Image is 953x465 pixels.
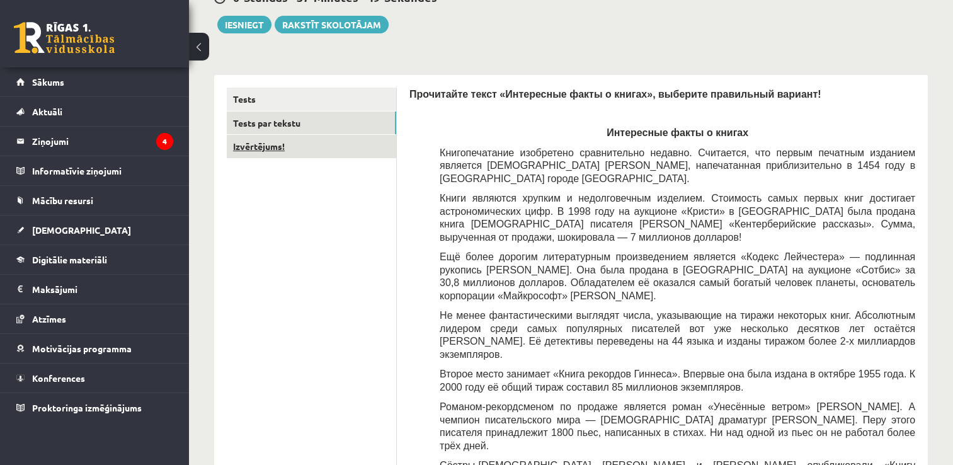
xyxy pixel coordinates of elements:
[217,16,271,33] button: Iesniegt
[227,135,396,158] a: Izvērtējums!
[227,112,396,135] a: Tests par tekstu
[16,364,173,393] a: Konferences
[32,106,62,117] span: Aktuāli
[32,372,85,384] span: Konferences
[16,245,173,274] a: Digitālie materiāli
[227,88,396,111] a: Tests
[16,97,173,126] a: Aktuāli
[440,147,915,184] span: Книгопечатание изобретено сравнительно недавно. Считается, что первым печатным изданием является ...
[607,127,748,138] span: Интересные факты о книгах
[440,193,915,243] span: Книги являются хрупким и недолговечным изделием. Стоимость самых первых книг достигает астрономич...
[16,67,173,96] a: Sākums
[32,195,93,206] span: Mācību resursi
[32,156,173,185] legend: Informatīvie ziņojumi
[440,310,915,360] span: Не менее фантастическими выглядят числа, указывающие на тиражи некоторых книг. Абсолютным лидером...
[32,402,142,413] span: Proktoringa izmēģinājums
[440,401,915,451] span: Романом-рекордсменом по продаже является роман «Унесённые ветром» [PERSON_NAME]. А чемпион писате...
[32,224,131,236] span: [DEMOGRAPHIC_DATA]
[16,215,173,244] a: [DEMOGRAPHIC_DATA]
[32,254,107,265] span: Digitālie materiāli
[16,334,173,363] a: Motivācijas programma
[16,304,173,333] a: Atzīmes
[16,275,173,304] a: Maksājumi
[14,22,115,54] a: Rīgas 1. Tālmācības vidusskola
[440,369,915,393] span: Второе место занимает «Книга рекордов Гиннеса». Впервые она была издана в октябре 1955 года. К 20...
[16,127,173,156] a: Ziņojumi4
[32,343,132,354] span: Motivācijas programma
[16,186,173,215] a: Mācību resursi
[32,275,173,304] legend: Maksājumi
[32,313,66,324] span: Atzīmes
[156,133,173,150] i: 4
[275,16,389,33] a: Rakstīt skolotājam
[440,251,915,301] span: Ещё более дорогим литературным произведением является «Кодекс Лейчестера» — подлинная рукопись [P...
[32,127,173,156] legend: Ziņojumi
[16,156,173,185] a: Informatīvie ziņojumi
[16,393,173,422] a: Proktoringa izmēģinājums
[32,76,64,88] span: Sākums
[409,89,821,100] span: Прочитайте текст «Интересные факты о книгах», выберите правильный вариант!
